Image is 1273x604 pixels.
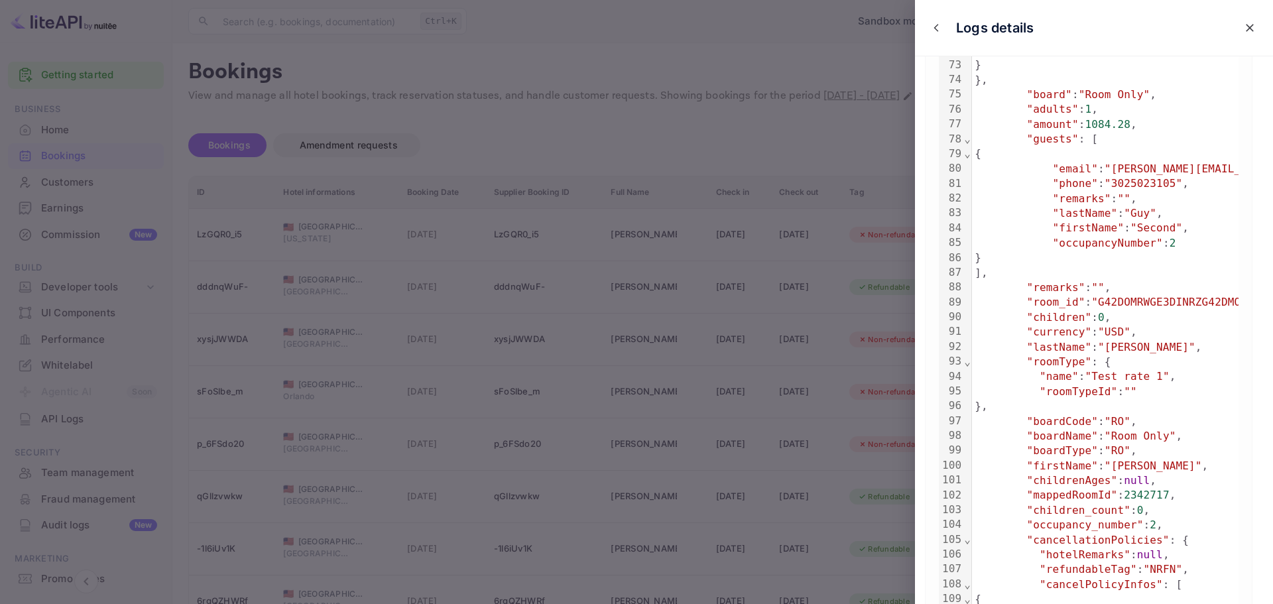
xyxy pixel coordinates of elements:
[1040,548,1130,561] span: "hotelRemarks"
[1053,162,1098,175] span: "email"
[939,221,963,235] div: 84
[1150,518,1156,531] span: 2
[1026,518,1143,531] span: "occupancy_number"
[939,398,963,413] div: 96
[1026,281,1085,294] span: "remarks"
[1026,355,1091,368] span: "roomType"
[1026,459,1098,472] span: "firstName"
[1040,370,1079,383] span: "name"
[1026,474,1117,487] span: "childrenAges"
[939,354,963,369] div: 93
[1053,207,1118,219] span: "lastName"
[963,133,971,145] span: Fold line
[1137,504,1144,516] span: 0
[939,547,963,562] div: 106
[1105,444,1130,457] span: "RO"
[939,191,963,206] div: 82
[939,324,963,339] div: 91
[939,280,963,294] div: 88
[1098,326,1130,338] span: "USD"
[1085,103,1091,115] span: 1
[939,562,963,576] div: 107
[1026,311,1091,324] span: "children"
[926,18,946,38] button: close
[1124,385,1137,398] span: ""
[1040,578,1163,591] span: "cancelPolicyInfos"
[1026,489,1117,501] span: "mappedRoomId"
[939,503,963,517] div: 103
[1085,118,1130,131] span: 1084.28
[1105,459,1202,472] span: "[PERSON_NAME]"
[939,161,963,176] div: 80
[939,339,963,354] div: 92
[1105,415,1130,428] span: "RO"
[1144,563,1183,575] span: "NRFN"
[939,458,963,473] div: 100
[939,265,963,280] div: 87
[1124,489,1169,501] span: 2342717
[939,369,963,384] div: 94
[1040,385,1117,398] span: "roomTypeId"
[1085,370,1169,383] span: "Test rate 1"
[1170,237,1176,249] span: 2
[1124,207,1156,219] span: "Guy"
[939,517,963,532] div: 104
[1098,311,1105,324] span: 0
[1026,444,1098,457] span: "boardType"
[963,355,971,368] span: Fold line
[1098,341,1195,353] span: "[PERSON_NAME]"
[1053,237,1163,249] span: "occupancyNumber"
[963,147,971,160] span: Fold line
[939,310,963,324] div: 90
[1026,103,1078,115] span: "adults"
[939,532,963,547] div: 105
[963,578,971,591] span: Fold line
[939,58,963,72] div: 73
[939,102,963,117] div: 76
[1137,548,1163,561] span: null
[1105,177,1182,190] span: "3025023105"
[939,428,963,443] div: 98
[1053,221,1124,234] span: "firstName"
[939,235,963,250] div: 85
[1026,341,1091,353] span: "lastName"
[939,488,963,503] div: 102
[939,414,963,428] div: 97
[939,87,963,101] div: 75
[1040,563,1137,575] span: "refundableTag"
[939,577,963,591] div: 108
[939,251,963,265] div: 86
[1238,16,1262,40] button: close
[939,132,963,147] div: 78
[1026,118,1078,131] span: "amount"
[1026,296,1085,308] span: "room_id"
[1026,504,1130,516] span: "children_count"
[1026,88,1071,101] span: "board"
[1026,430,1098,442] span: "boardName"
[939,147,963,161] div: 79
[939,117,963,131] div: 77
[939,176,963,191] div: 81
[1079,88,1150,101] span: "Room Only"
[939,443,963,457] div: 99
[956,18,1034,38] p: Logs details
[939,72,963,87] div: 74
[1105,430,1176,442] span: "Room Only"
[963,533,971,546] span: Fold line
[939,473,963,487] div: 101
[1026,133,1078,145] span: "guests"
[1130,221,1182,234] span: "Second"
[1026,415,1098,428] span: "boardCode"
[1053,192,1111,205] span: "remarks"
[1124,474,1150,487] span: null
[939,295,963,310] div: 89
[1026,326,1091,338] span: "currency"
[1026,534,1169,546] span: "cancellationPolicies"
[939,384,963,398] div: 95
[1117,192,1130,205] span: ""
[1091,281,1105,294] span: ""
[939,206,963,220] div: 83
[1053,177,1098,190] span: "phone"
